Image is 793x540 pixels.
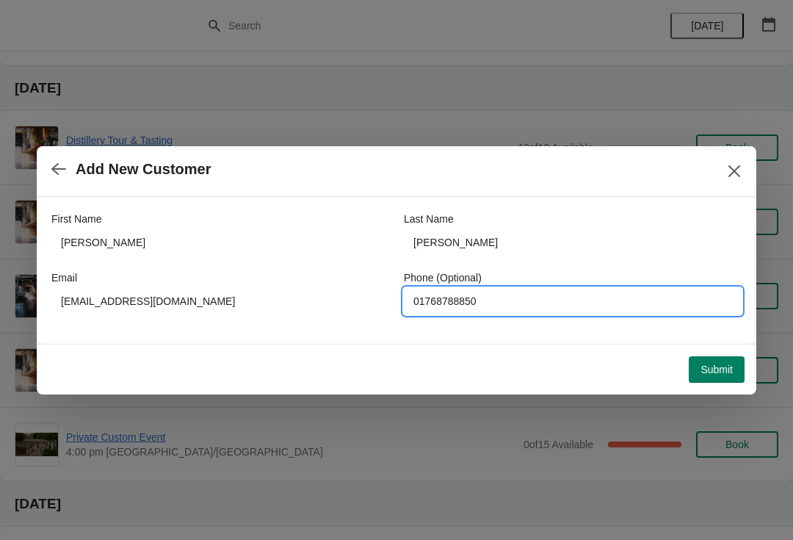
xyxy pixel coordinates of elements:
input: Enter your email [51,288,389,314]
input: Enter your phone number [404,288,742,314]
label: Last Name [404,212,454,226]
label: Phone (Optional) [404,270,482,285]
span: Submit [700,364,733,375]
label: First Name [51,212,101,226]
button: Close [721,158,747,184]
h2: Add New Customer [76,161,211,178]
input: John [51,229,389,256]
label: Email [51,270,77,285]
button: Submit [689,356,745,383]
input: Smith [404,229,742,256]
